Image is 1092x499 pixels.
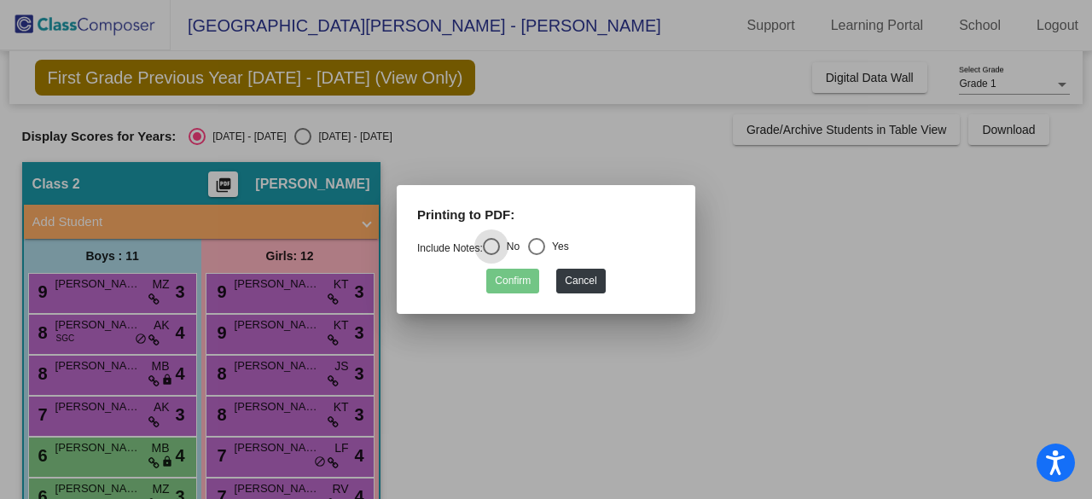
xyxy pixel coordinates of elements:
div: Yes [545,239,569,254]
a: Include Notes: [417,242,483,254]
button: Cancel [556,269,605,293]
div: No [500,239,520,254]
button: Confirm [486,269,539,293]
label: Printing to PDF: [417,206,514,225]
mat-radio-group: Select an option [417,242,569,254]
